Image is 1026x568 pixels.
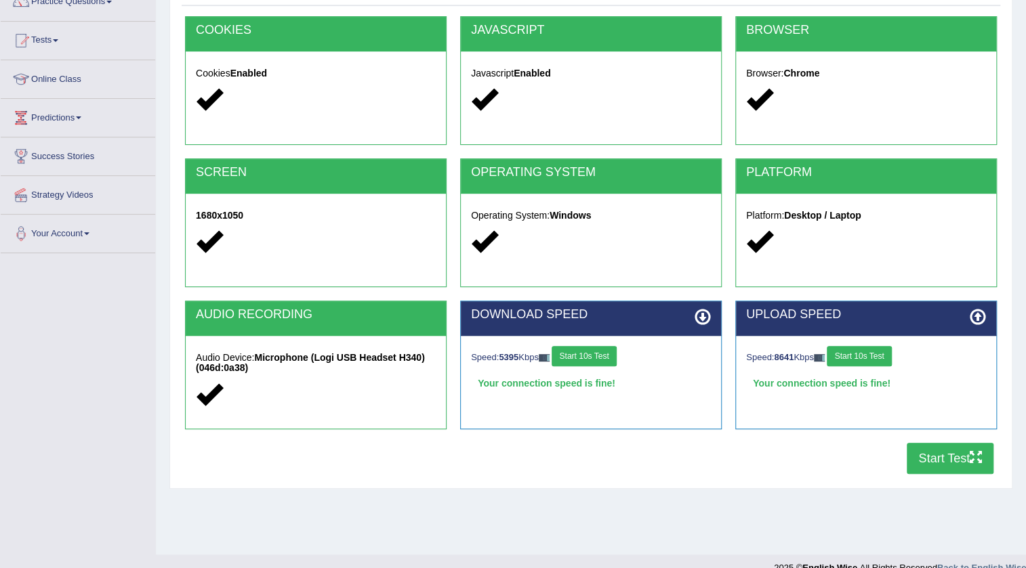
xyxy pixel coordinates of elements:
div: Your connection speed is fine! [746,373,986,393]
div: Speed: Kbps [471,346,711,370]
div: Speed: Kbps [746,346,986,370]
button: Start 10s Test [827,346,891,366]
h5: Platform: [746,211,986,221]
strong: 8641 [774,352,794,362]
h2: COOKIES [196,24,436,37]
strong: Enabled [514,68,550,79]
strong: Microphone (Logi USB Headset H340) (046d:0a38) [196,352,425,373]
h2: DOWNLOAD SPEED [471,308,711,322]
a: Strategy Videos [1,176,155,210]
a: Your Account [1,215,155,248]
strong: 1680x1050 [196,210,243,221]
strong: Enabled [230,68,267,79]
h5: Audio Device: [196,353,436,374]
a: Predictions [1,99,155,133]
h5: Browser: [746,68,986,79]
h2: UPLOAD SPEED [746,308,986,322]
h5: Operating System: [471,211,711,221]
img: ajax-loader-fb-connection.gif [539,354,550,362]
h2: SCREEN [196,166,436,179]
h2: AUDIO RECORDING [196,308,436,322]
strong: Desktop / Laptop [784,210,861,221]
h5: Cookies [196,68,436,79]
button: Start 10s Test [552,346,616,366]
a: Online Class [1,60,155,94]
button: Start Test [907,443,993,474]
strong: Chrome [783,68,819,79]
h2: PLATFORM [746,166,986,179]
a: Success Stories [1,137,155,171]
img: ajax-loader-fb-connection.gif [814,354,825,362]
h2: BROWSER [746,24,986,37]
strong: 5395 [499,352,518,362]
a: Tests [1,22,155,56]
h2: JAVASCRIPT [471,24,711,37]
h5: Javascript [471,68,711,79]
strong: Windows [550,210,591,221]
h2: OPERATING SYSTEM [471,166,711,179]
div: Your connection speed is fine! [471,373,711,393]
